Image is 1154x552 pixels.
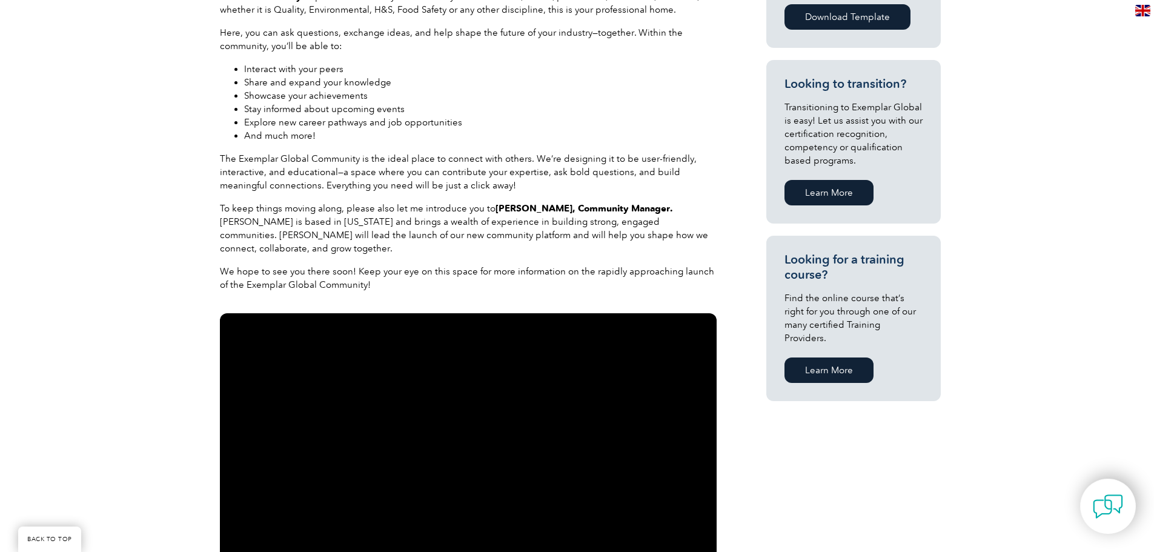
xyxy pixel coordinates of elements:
a: Learn More [784,357,874,383]
p: We hope to see you there soon! Keep your eye on this space for more information on the rapidly ap... [220,265,717,291]
p: Here, you can ask questions, exchange ideas, and help shape the future of your industry—together.... [220,26,717,53]
strong: [PERSON_NAME], Community Manager. [496,203,673,214]
h3: Looking to transition? [784,76,923,91]
li: Showcase your achievements [244,89,717,102]
a: Learn More [784,180,874,205]
p: The Exemplar Global Community is the ideal place to connect with others. We’re designing it to be... [220,152,717,192]
h3: Looking for a training course? [784,252,923,282]
li: Stay informed about upcoming events [244,102,717,116]
img: contact-chat.png [1093,491,1123,522]
p: Transitioning to Exemplar Global is easy! Let us assist you with our certification recognition, c... [784,101,923,167]
img: en [1135,5,1150,16]
p: To keep things moving along, please also let me introduce you to [PERSON_NAME] is based in [US_ST... [220,202,717,255]
a: BACK TO TOP [18,527,81,552]
p: Find the online course that’s right for you through one of our many certified Training Providers. [784,291,923,345]
li: And much more! [244,129,717,142]
li: Share and expand your knowledge [244,76,717,89]
a: Download Template [784,4,910,30]
li: Explore new career pathways and job opportunities [244,116,717,129]
li: Interact with your peers [244,62,717,76]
